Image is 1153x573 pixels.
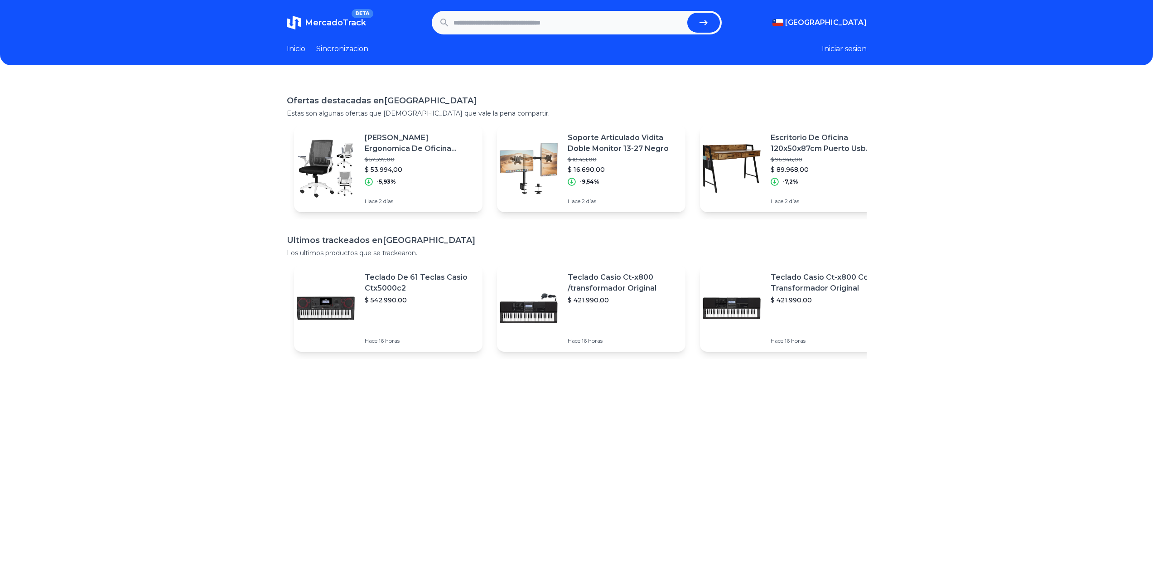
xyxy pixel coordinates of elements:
[287,94,867,107] h1: Ofertas destacadas en [GEOGRAPHIC_DATA]
[287,15,301,30] img: MercadoTrack
[700,137,763,200] img: Featured image
[771,198,881,205] p: Hace 2 días
[579,178,599,185] p: -9,54%
[785,17,867,28] span: [GEOGRAPHIC_DATA]
[772,17,867,28] button: [GEOGRAPHIC_DATA]
[771,132,881,154] p: Escritorio De Oficina 120x50x87cm Puerto Usb Bolsillo Gancho
[365,198,475,205] p: Hace 2 días
[568,156,678,163] p: $ 18.451,00
[568,272,678,294] p: Teclado Casio Ct-x800 /transformador Original
[568,165,678,174] p: $ 16.690,00
[700,277,763,340] img: Featured image
[365,296,475,305] p: $ 542.990,00
[497,277,560,340] img: Featured image
[700,125,888,212] a: Featured imageEscritorio De Oficina 120x50x87cm Puerto Usb Bolsillo Gancho$ 96.946,00$ 89.968,00-...
[497,137,560,200] img: Featured image
[287,15,366,30] a: MercadoTrackBETA
[568,296,678,305] p: $ 421.990,00
[365,272,475,294] p: Teclado De 61 Teclas Casio Ctx5000c2
[771,165,881,174] p: $ 89.968,00
[376,178,396,185] p: -5,93%
[287,248,867,257] p: Los ultimos productos que se trackearon.
[287,44,305,54] a: Inicio
[782,178,798,185] p: -7,2%
[497,125,685,212] a: Featured imageSoporte Articulado Vidita Doble Monitor 13-27 Negro$ 18.451,00$ 16.690,00-9,54%Hace...
[822,44,867,54] button: Iniciar sesion
[568,337,678,345] p: Hace 16 horas
[287,234,867,247] h1: Ultimos trackeados en [GEOGRAPHIC_DATA]
[700,265,888,352] a: Featured imageTeclado Casio Ct-x800 Con Transformador Original$ 421.990,00Hace 16 horas
[772,19,783,26] img: Chile
[497,265,685,352] a: Featured imageTeclado Casio Ct-x800 /transformador Original$ 421.990,00Hace 16 horas
[294,265,482,352] a: Featured imageTeclado De 61 Teclas Casio Ctx5000c2$ 542.990,00Hace 16 horas
[771,337,881,345] p: Hace 16 horas
[305,18,366,28] span: MercadoTrack
[365,156,475,163] p: $ 57.397,00
[316,44,368,54] a: Sincronizacion
[771,272,881,294] p: Teclado Casio Ct-x800 Con Transformador Original
[294,137,357,200] img: Featured image
[771,156,881,163] p: $ 96.946,00
[365,337,475,345] p: Hace 16 horas
[771,296,881,305] p: $ 421.990,00
[352,9,373,18] span: BETA
[568,198,678,205] p: Hace 2 días
[287,109,867,118] p: Estas son algunas ofertas que [DEMOGRAPHIC_DATA] que vale la pena compartir.
[294,125,482,212] a: Featured image[PERSON_NAME] Ergonomica De Oficina Escritorio Ejecutiva Látex$ 57.397,00$ 53.994,0...
[294,277,357,340] img: Featured image
[365,165,475,174] p: $ 53.994,00
[365,132,475,154] p: [PERSON_NAME] Ergonomica De Oficina Escritorio Ejecutiva Látex
[568,132,678,154] p: Soporte Articulado Vidita Doble Monitor 13-27 Negro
